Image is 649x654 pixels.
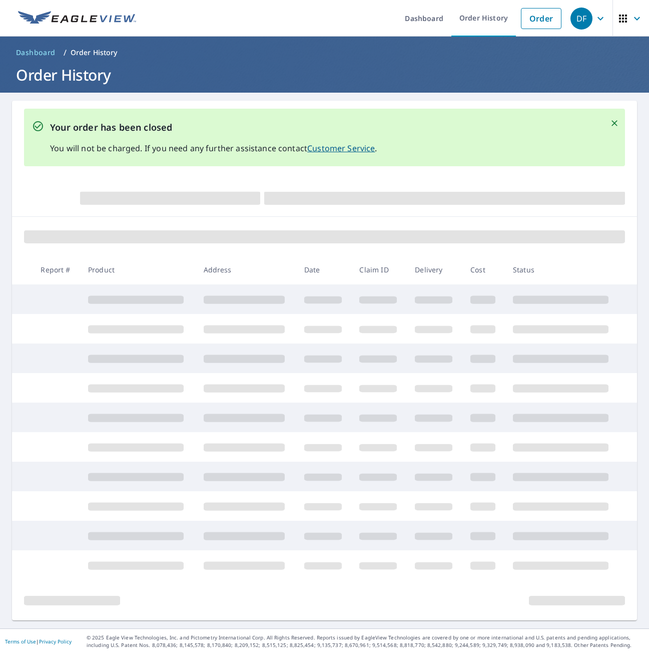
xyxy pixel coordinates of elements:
[196,255,296,284] th: Address
[80,255,196,284] th: Product
[50,142,377,154] p: You will not be charged. If you need any further assistance contact .
[570,8,592,30] div: DF
[521,8,561,29] a: Order
[71,48,118,58] p: Order History
[87,634,644,649] p: © 2025 Eagle View Technologies, Inc. and Pictometry International Corp. All Rights Reserved. Repo...
[407,255,462,284] th: Delivery
[296,255,352,284] th: Date
[50,121,377,134] p: Your order has been closed
[12,45,60,61] a: Dashboard
[462,255,505,284] th: Cost
[12,45,637,61] nav: breadcrumb
[64,47,67,59] li: /
[18,11,136,26] img: EV Logo
[5,638,72,644] p: |
[307,143,375,154] a: Customer Service
[5,638,36,645] a: Terms of Use
[12,65,637,85] h1: Order History
[505,255,620,284] th: Status
[351,255,407,284] th: Claim ID
[39,638,72,645] a: Privacy Policy
[33,255,80,284] th: Report #
[16,48,56,58] span: Dashboard
[608,117,621,130] button: Close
